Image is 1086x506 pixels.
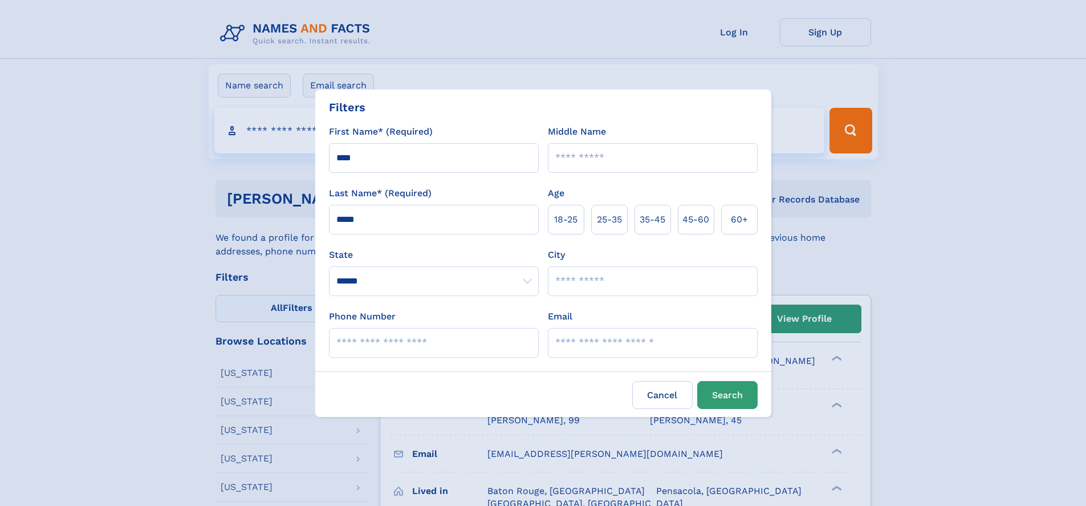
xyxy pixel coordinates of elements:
[597,213,622,226] span: 25‑35
[329,99,365,116] div: Filters
[329,187,432,200] label: Last Name* (Required)
[640,213,665,226] span: 35‑45
[548,248,565,262] label: City
[329,310,396,323] label: Phone Number
[329,125,433,139] label: First Name* (Required)
[548,187,564,200] label: Age
[554,213,577,226] span: 18‑25
[548,310,572,323] label: Email
[731,213,748,226] span: 60+
[329,248,539,262] label: State
[548,125,606,139] label: Middle Name
[697,381,758,409] button: Search
[682,213,709,226] span: 45‑60
[632,381,693,409] label: Cancel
